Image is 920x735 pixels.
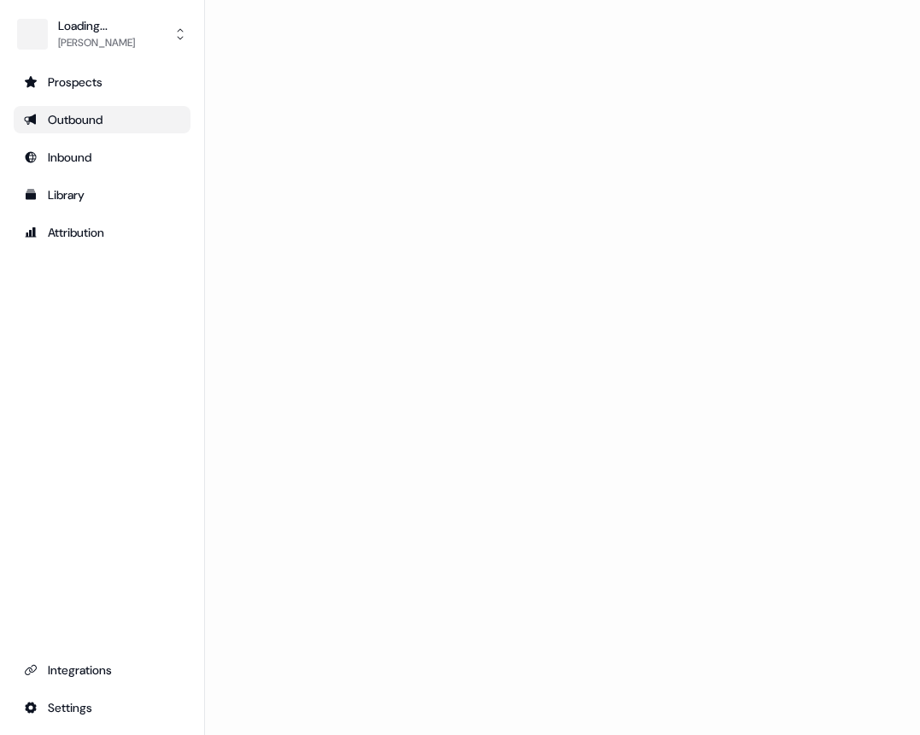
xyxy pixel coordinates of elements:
[58,34,135,51] div: [PERSON_NAME]
[14,694,190,721] a: Go to integrations
[14,144,190,171] a: Go to Inbound
[14,68,190,96] a: Go to prospects
[24,73,180,91] div: Prospects
[24,224,180,241] div: Attribution
[14,106,190,133] a: Go to outbound experience
[58,17,135,34] div: Loading...
[24,186,180,203] div: Library
[14,656,190,684] a: Go to integrations
[14,14,190,55] button: Loading...[PERSON_NAME]
[14,219,190,246] a: Go to attribution
[24,661,180,679] div: Integrations
[24,699,180,716] div: Settings
[14,181,190,209] a: Go to templates
[24,149,180,166] div: Inbound
[24,111,180,128] div: Outbound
